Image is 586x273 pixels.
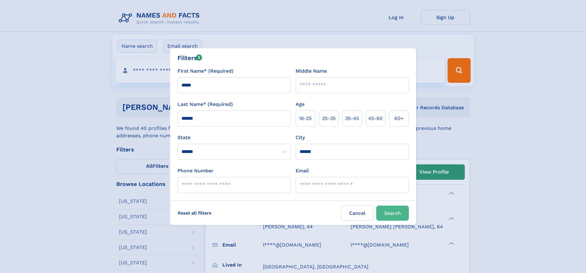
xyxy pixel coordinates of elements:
label: Reset all filters [174,206,215,220]
span: 18‑25 [299,115,312,122]
label: City [296,134,305,141]
label: Cancel [341,206,374,221]
label: Age [296,101,305,108]
div: Filters [177,53,202,62]
span: 60+ [394,115,404,122]
label: Last Name* (Required) [177,101,233,108]
label: Phone Number [177,167,213,175]
label: Email [296,167,309,175]
label: State [177,134,291,141]
label: Middle Name [296,67,327,75]
span: 25‑35 [322,115,336,122]
label: First Name* (Required) [177,67,233,75]
button: Search [376,206,409,221]
span: 45‑60 [368,115,383,122]
span: 35‑45 [345,115,359,122]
